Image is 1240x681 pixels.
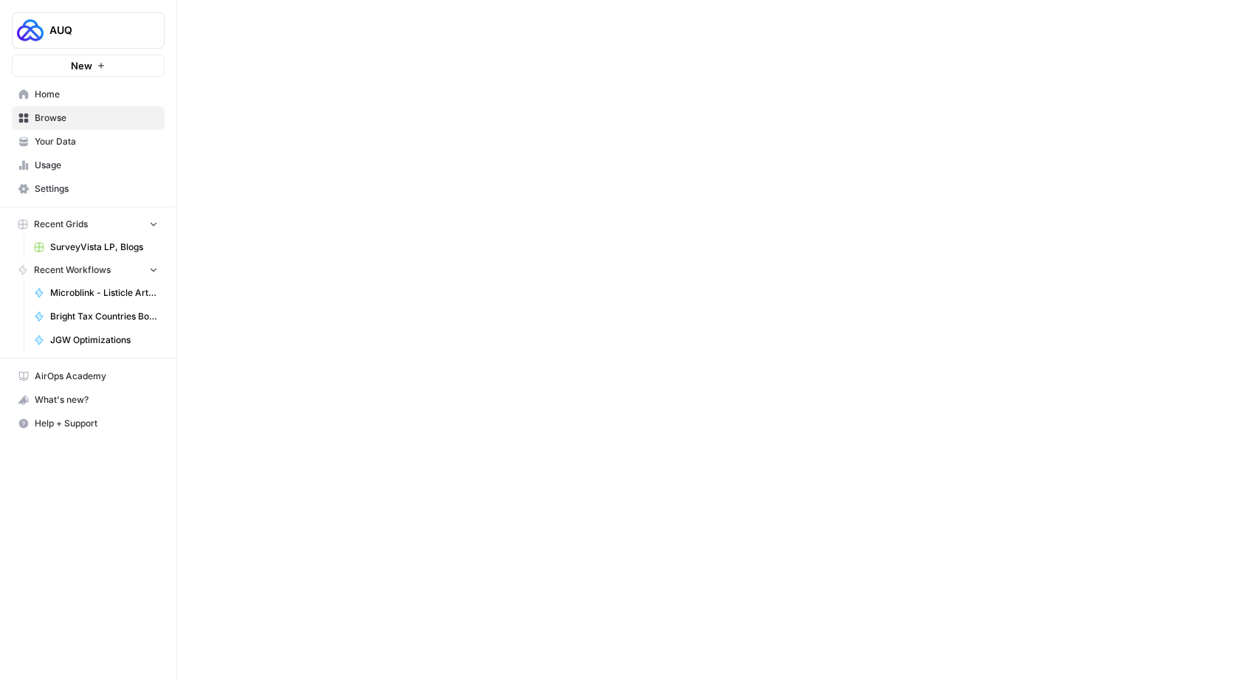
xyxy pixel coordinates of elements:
[49,23,139,38] span: AUQ
[35,417,158,430] span: Help + Support
[17,17,44,44] img: AUQ Logo
[12,213,165,235] button: Recent Grids
[35,182,158,196] span: Settings
[12,388,165,412] button: What's new?
[12,106,165,130] a: Browse
[13,389,164,411] div: What's new?
[35,370,158,383] span: AirOps Academy
[12,364,165,388] a: AirOps Academy
[12,83,165,106] a: Home
[12,259,165,281] button: Recent Workflows
[50,286,158,300] span: Microblink - Listicle Article
[71,58,92,73] span: New
[35,159,158,172] span: Usage
[12,153,165,177] a: Usage
[27,305,165,328] a: Bright Tax Countries Bottom Tier
[35,111,158,125] span: Browse
[27,281,165,305] a: Microblink - Listicle Article
[34,263,111,277] span: Recent Workflows
[12,55,165,77] button: New
[34,218,88,231] span: Recent Grids
[12,177,165,201] a: Settings
[27,328,165,352] a: JGW Optimizations
[35,88,158,101] span: Home
[12,130,165,153] a: Your Data
[12,412,165,435] button: Help + Support
[27,235,165,259] a: SurveyVista LP, Blogs
[50,310,158,323] span: Bright Tax Countries Bottom Tier
[50,333,158,347] span: JGW Optimizations
[50,241,158,254] span: SurveyVista LP, Blogs
[12,12,165,49] button: Workspace: AUQ
[35,135,158,148] span: Your Data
